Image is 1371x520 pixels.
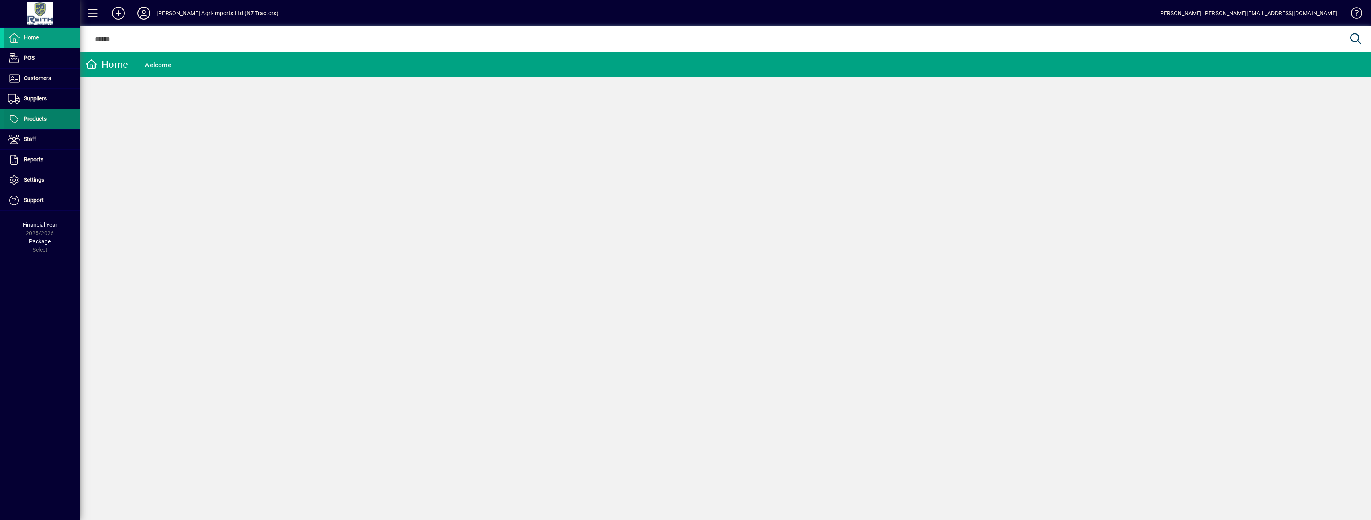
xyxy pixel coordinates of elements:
span: Products [24,116,47,122]
div: [PERSON_NAME] Agri-Imports Ltd (NZ Tractors) [157,7,279,20]
a: Customers [4,69,80,88]
a: Knowledge Base [1345,2,1361,27]
a: Suppliers [4,89,80,109]
div: Home [86,58,128,71]
a: Staff [4,130,80,149]
a: Reports [4,150,80,170]
a: POS [4,48,80,68]
span: Support [24,197,44,203]
span: Customers [24,75,51,81]
span: Package [29,238,51,245]
span: Financial Year [23,222,57,228]
div: [PERSON_NAME] [PERSON_NAME][EMAIL_ADDRESS][DOMAIN_NAME] [1158,7,1337,20]
button: Add [106,6,131,20]
div: Welcome [144,59,171,71]
span: Suppliers [24,95,47,102]
span: Reports [24,156,43,163]
span: POS [24,55,35,61]
button: Profile [131,6,157,20]
a: Products [4,109,80,129]
span: Staff [24,136,36,142]
span: Settings [24,177,44,183]
span: Home [24,34,39,41]
a: Settings [4,170,80,190]
a: Support [4,190,80,210]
